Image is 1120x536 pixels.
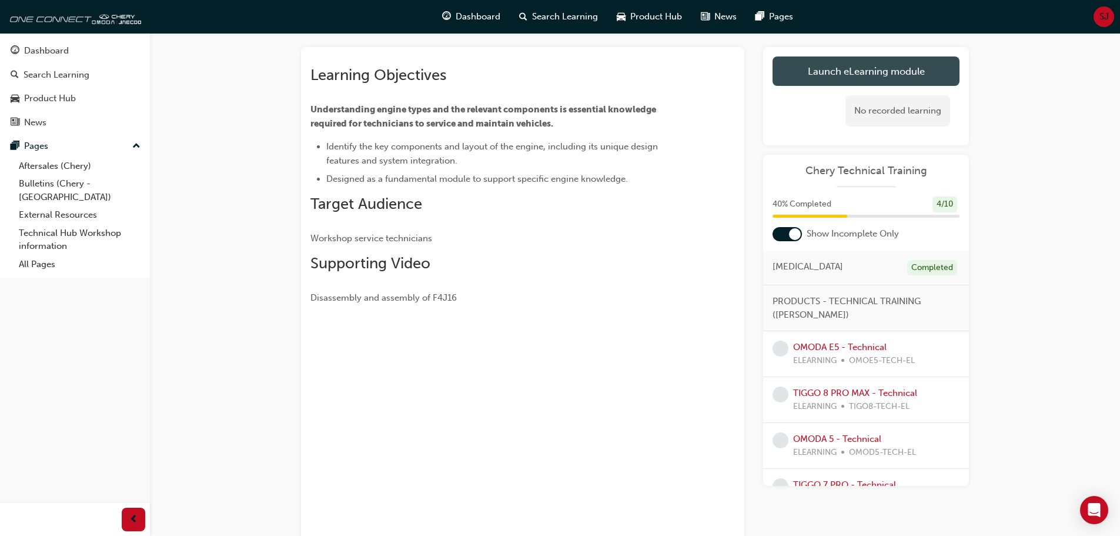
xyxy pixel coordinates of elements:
span: learningRecordVerb_NONE-icon [773,432,788,448]
button: DashboardSearch LearningProduct HubNews [5,38,145,135]
span: 40 % Completed [773,198,831,211]
a: search-iconSearch Learning [510,5,607,29]
div: No recorded learning [845,95,950,126]
span: Search Learning [532,10,598,24]
div: Pages [24,139,48,153]
img: oneconnect [6,5,141,28]
div: Open Intercom Messenger [1080,496,1108,524]
button: Pages [5,135,145,157]
a: TIGGO 7 PRO - Technical [793,480,896,490]
a: External Resources [14,206,145,224]
span: learningRecordVerb_NONE-icon [773,387,788,402]
span: news-icon [701,9,710,24]
span: OMOD5-TECH-EL [849,446,916,460]
span: pages-icon [11,141,19,152]
span: Learning Objectives [310,66,446,84]
a: Chery Technical Training [773,164,959,178]
div: Completed [907,260,957,276]
span: OMOE5-TECH-EL [849,354,915,368]
span: Disassembly and assembly of F4J16 [310,292,457,303]
span: ELEARNING [793,354,837,368]
span: guage-icon [442,9,451,24]
span: Pages [769,10,793,24]
span: search-icon [11,70,19,81]
span: news-icon [11,118,19,128]
a: OMODA E5 - Technical [793,342,887,352]
span: Understanding engine types and the relevant components is essential knowledge required for techni... [310,104,658,129]
a: car-iconProduct Hub [607,5,691,29]
button: SJ [1094,6,1114,27]
div: Product Hub [24,92,76,105]
span: Supporting Video [310,254,430,272]
a: All Pages [14,255,145,274]
span: ELEARNING [793,446,837,460]
span: Workshop service technicians [310,233,432,244]
a: news-iconNews [691,5,746,29]
span: car-icon [617,9,626,24]
span: learningRecordVerb_NONE-icon [773,478,788,494]
span: News [714,10,737,24]
div: Search Learning [24,68,89,82]
a: Aftersales (Chery) [14,157,145,175]
a: Bulletins (Chery - [GEOGRAPHIC_DATA]) [14,175,145,206]
a: Launch eLearning module [773,56,959,86]
span: pages-icon [755,9,764,24]
a: Dashboard [5,40,145,62]
span: Product Hub [630,10,682,24]
span: search-icon [519,9,527,24]
span: PRODUCTS - TECHNICAL TRAINING ([PERSON_NAME]) [773,295,950,321]
span: Designed as a fundamental module to support specific engine knowledge. [326,174,628,184]
a: OMODA 5 - Technical [793,434,881,444]
div: 4 / 10 [932,197,957,212]
a: News [5,112,145,134]
span: up-icon [132,139,141,154]
div: Dashboard [24,44,69,58]
span: learningRecordVerb_NONE-icon [773,341,788,357]
span: Identify the key components and layout of the engine, including its unique design features and sy... [326,141,660,166]
span: Show Incomplete Only [807,227,899,241]
a: guage-iconDashboard [433,5,510,29]
span: SJ [1099,10,1109,24]
span: [MEDICAL_DATA] [773,260,843,274]
span: prev-icon [129,512,138,527]
a: TIGGO 8 PRO MAX - Technical [793,388,917,398]
span: ELEARNING [793,400,837,414]
span: TIGO8-TECH-EL [849,400,910,414]
a: Search Learning [5,64,145,86]
span: guage-icon [11,46,19,56]
span: Target Audience [310,195,422,213]
a: Technical Hub Workshop information [14,224,145,255]
div: News [24,116,46,129]
a: Product Hub [5,88,145,109]
span: Dashboard [456,10,500,24]
span: car-icon [11,94,19,104]
a: pages-iconPages [746,5,803,29]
